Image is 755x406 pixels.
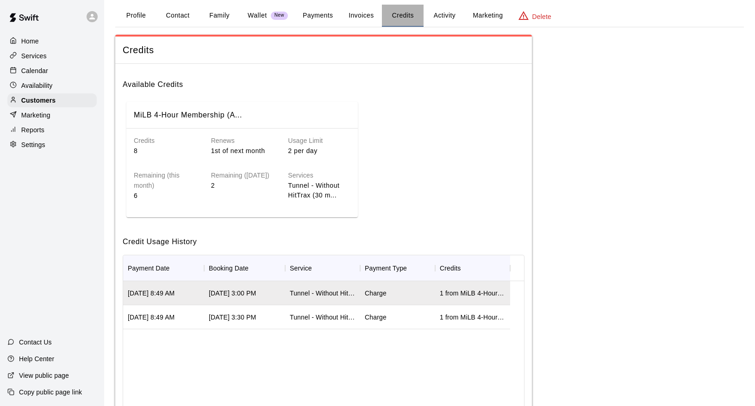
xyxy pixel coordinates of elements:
[365,255,407,281] div: Payment Type
[407,262,420,275] button: Sort
[7,49,97,63] a: Services
[199,5,240,27] button: Family
[128,289,175,298] div: Sep 11, 2025 8:49 AM
[435,255,510,281] div: Credits
[209,255,249,281] div: Booking Date
[365,313,387,322] div: Charge
[7,93,97,107] a: Customers
[295,5,340,27] button: Payments
[170,262,183,275] button: Sort
[128,255,170,281] div: Payment Date
[532,12,551,21] p: Delete
[21,51,47,61] p: Services
[340,5,382,27] button: Invoices
[312,262,325,275] button: Sort
[7,79,97,92] a: Availability
[7,34,97,48] a: Home
[123,255,204,281] div: Payment Date
[211,146,274,156] p: 1st of next month
[424,5,465,27] button: Activity
[290,313,356,322] div: Tunnel - Without HitTrax
[461,262,474,275] button: Sort
[365,289,387,298] div: Charge
[285,255,360,281] div: Service
[7,64,97,78] a: Calendar
[440,289,505,298] div: 1 from MiLB 4-Hour Membership (Arsenal)
[19,354,54,363] p: Help Center
[157,5,199,27] button: Contact
[21,66,48,75] p: Calendar
[249,262,262,275] button: Sort
[7,138,97,152] a: Settings
[115,5,744,27] div: basic tabs example
[134,136,196,146] h6: Credits
[21,125,44,135] p: Reports
[290,255,312,281] div: Service
[440,313,505,322] div: 1 from MiLB 4-Hour Membership (Arsenal)
[211,171,274,181] h6: Remaining ([DATE])
[288,146,350,156] p: 2 per day
[19,371,69,380] p: View public page
[134,171,196,191] h6: Remaining (this month)
[21,96,56,105] p: Customers
[21,140,45,149] p: Settings
[209,289,256,298] div: Sep 11, 2025 3:00 PM
[123,228,524,248] h6: Credit Usage History
[19,338,52,347] p: Contact Us
[290,289,356,298] div: Tunnel - Without HitTrax
[134,191,196,201] p: 6
[204,255,285,281] div: Booking Date
[7,123,97,137] a: Reports
[209,313,256,322] div: Sep 11, 2025 3:30 PM
[123,71,524,91] h6: Available Credits
[382,5,424,27] button: Credits
[288,171,350,181] h6: Services
[288,136,350,146] h6: Usage Limit
[134,146,196,156] p: 8
[211,136,274,146] h6: Renews
[248,11,267,20] p: Wallet
[7,108,97,122] a: Marketing
[360,255,435,281] div: Payment Type
[19,388,82,397] p: Copy public page link
[288,181,350,200] p: Tunnel - Without HitTrax (30 mins), Tunnel - with HitTrax (30 mins), Tunnel - Without HitTrax - L...
[211,181,274,191] p: 2
[123,44,524,56] span: Credits
[115,5,157,27] button: Profile
[440,255,461,281] div: Credits
[134,109,242,121] h6: MiLB 4-Hour Membership (Arsenal)
[128,313,175,322] div: Sep 11, 2025 8:49 AM
[465,5,510,27] button: Marketing
[21,81,53,90] p: Availability
[21,111,50,120] p: Marketing
[271,12,288,18] span: New
[21,37,39,46] p: Home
